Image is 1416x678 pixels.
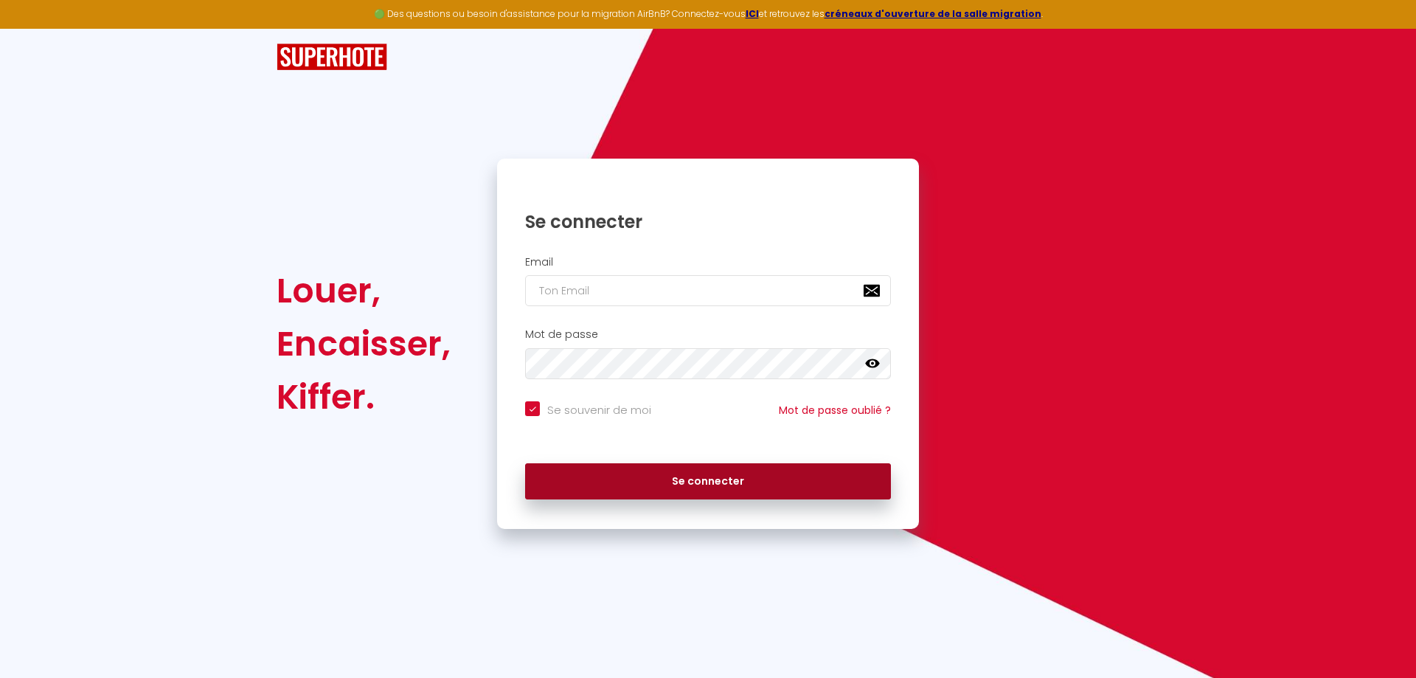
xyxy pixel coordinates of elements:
[746,7,759,20] a: ICI
[12,6,56,50] button: Ouvrir le widget de chat LiveChat
[277,44,387,71] img: SuperHote logo
[779,403,891,418] a: Mot de passe oublié ?
[277,264,451,317] div: Louer,
[525,328,891,341] h2: Mot de passe
[277,317,451,370] div: Encaisser,
[525,256,891,269] h2: Email
[525,275,891,306] input: Ton Email
[825,7,1041,20] a: créneaux d'ouverture de la salle migration
[525,210,891,233] h1: Se connecter
[277,370,451,423] div: Kiffer.
[525,463,891,500] button: Se connecter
